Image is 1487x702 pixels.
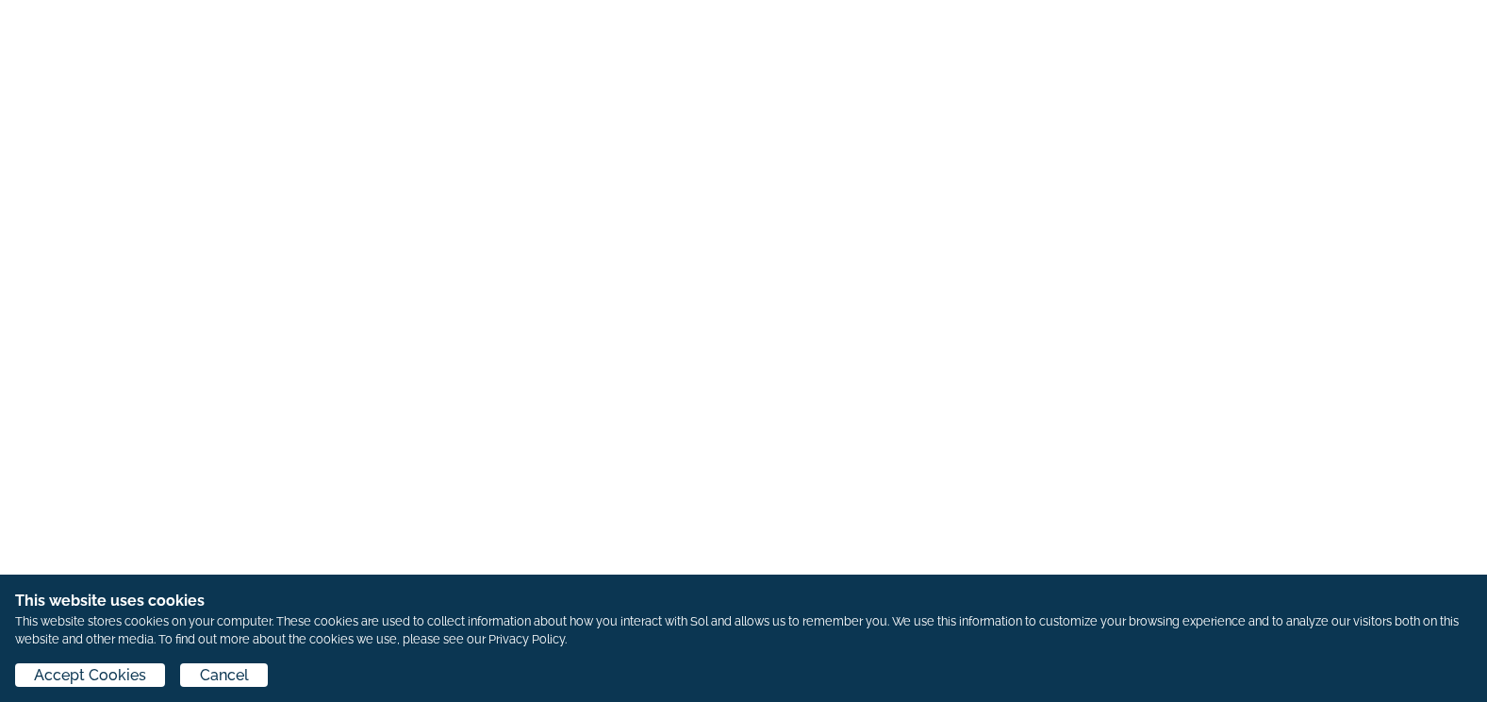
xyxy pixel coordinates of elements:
button: Cancel [180,663,267,687]
button: Accept Cookies [15,663,165,687]
span: Accept Cookies [34,664,146,687]
span: Cancel [200,664,249,687]
p: This website stores cookies on your computer. These cookies are used to collect information about... [15,612,1472,648]
h1: This website uses cookies [15,590,1472,612]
